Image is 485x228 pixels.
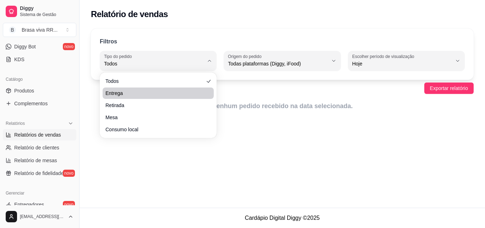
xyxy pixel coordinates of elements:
span: Todas plataformas (Diggy, iFood) [228,60,328,67]
span: Diggy [20,5,73,12]
span: Consumo local [105,126,204,133]
span: B [9,26,16,33]
span: Relatório de clientes [14,144,59,151]
span: Retirada [105,102,204,109]
span: Entregadores [14,201,44,208]
span: Todos [104,60,204,67]
div: Brasa viva RR ... [22,26,58,33]
div: Gerenciar [3,187,76,199]
span: Produtos [14,87,34,94]
span: Relatório de mesas [14,157,57,164]
label: Escolher período de visualização [352,53,416,59]
span: [EMAIL_ADDRESS][DOMAIN_NAME] [20,214,65,219]
span: Relatórios [6,121,25,126]
label: Tipo do pedido [104,53,134,59]
span: Diggy Bot [14,43,36,50]
span: Entrega [105,90,204,97]
span: KDS [14,56,24,63]
h2: Relatório de vendas [91,9,168,20]
span: Hoje [352,60,452,67]
label: Origem do pedido [228,53,264,59]
article: Nenhum pedido recebido na data selecionada. [91,101,474,111]
span: Complementos [14,100,48,107]
span: Mesa [105,114,204,121]
div: Catálogo [3,74,76,85]
button: Select a team [3,23,76,37]
span: Relatório de fidelidade [14,170,64,177]
span: Sistema de Gestão [20,12,73,17]
span: Exportar relatório [430,84,468,92]
footer: Cardápio Digital Diggy © 2025 [80,208,485,228]
p: Filtros [100,37,117,46]
span: Todos [105,78,204,85]
span: Relatórios de vendas [14,131,61,138]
